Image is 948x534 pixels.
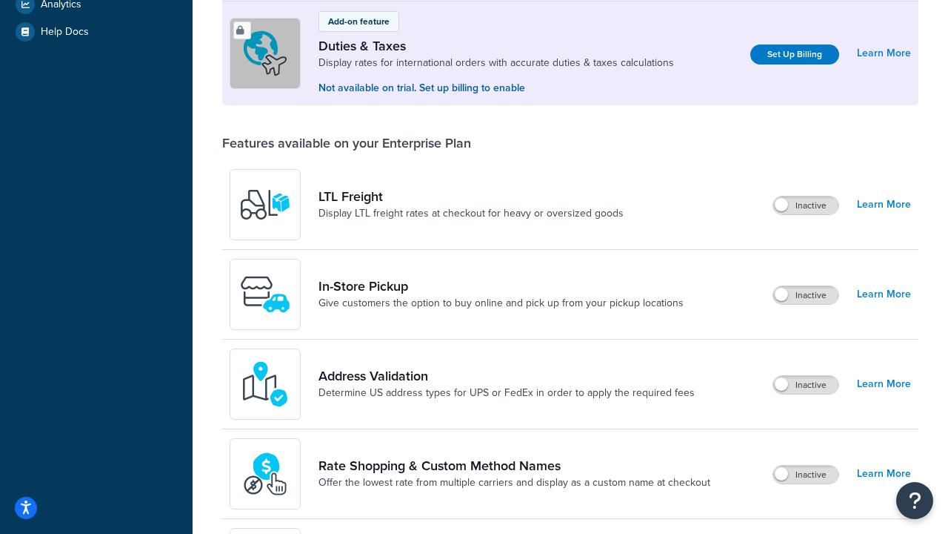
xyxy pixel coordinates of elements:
label: Inactive [773,286,838,304]
label: Inactive [773,466,838,484]
img: wfgcfpwTIucLEAAAAASUVORK5CYII= [239,268,291,320]
a: Address Validation [318,368,695,384]
a: In-Store Pickup [318,278,684,294]
a: Give customers the option to buy online and pick up from your pickup locations [318,296,684,311]
div: Features available on your Enterprise Plan [222,135,471,151]
a: Learn More [857,194,911,215]
a: Rate Shopping & Custom Method Names [318,458,710,474]
p: Not available on trial. Set up billing to enable [318,80,674,96]
a: Duties & Taxes [318,38,674,54]
a: Offer the lowest rate from multiple carriers and display as a custom name at checkout [318,475,710,490]
a: Learn More [857,284,911,305]
a: Determine US address types for UPS or FedEx in order to apply the required fees [318,386,695,400]
a: Learn More [857,43,911,64]
a: LTL Freight [318,188,624,205]
a: Display rates for international orders with accurate duties & taxes calculations [318,56,674,70]
label: Inactive [773,197,838,214]
a: Display LTL freight rates at checkout for heavy or oversized goods [318,206,624,221]
a: Learn More [857,374,911,395]
button: Open Resource Center [896,482,933,519]
p: Add-on feature [328,15,390,28]
img: icon-duo-feat-rate-shopping-ecdd8bed.png [239,448,291,500]
a: Learn More [857,464,911,484]
img: kIG8fy0lQAAAABJRU5ErkJggg== [239,358,291,410]
label: Inactive [773,376,838,394]
a: Help Docs [11,19,181,45]
img: y79ZsPf0fXUFUhFXDzUgf+ktZg5F2+ohG75+v3d2s1D9TjoU8PiyCIluIjV41seZevKCRuEjTPPOKHJsQcmKCXGdfprl3L4q7... [239,179,291,231]
a: Set Up Billing [750,44,839,65]
span: Help Docs [41,26,89,39]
